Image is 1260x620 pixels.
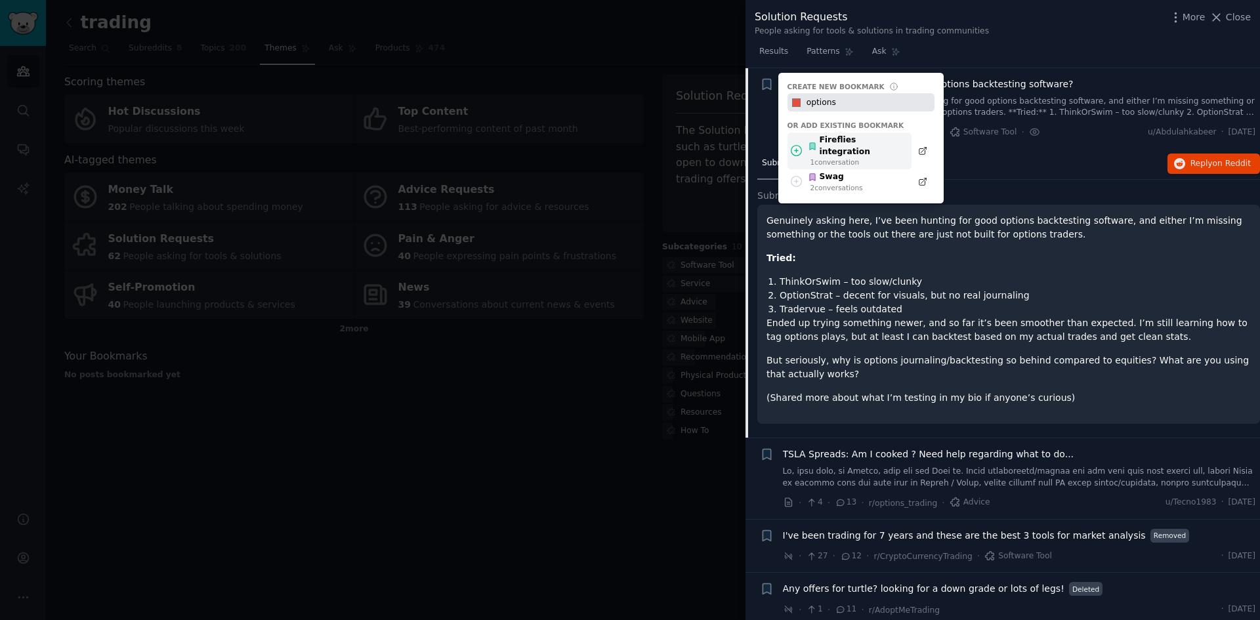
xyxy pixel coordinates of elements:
span: 11 [835,604,856,615]
span: · [1221,497,1224,508]
span: [DATE] [1228,604,1255,615]
li: ThinkOrSwim – too slow/clunky [780,275,1251,289]
div: Create new bookmark [787,82,885,91]
span: · [1221,604,1224,615]
span: 1 [806,604,822,615]
span: Software Tool [950,127,1017,138]
span: u/Abdulahkabeer [1148,127,1217,138]
a: TSLA Spreads: Am I cooked ? Need help regarding what to do... [783,447,1074,461]
span: [DATE] [1228,497,1255,508]
span: Submission Contents [757,189,854,203]
span: r/CryptoCurrencyTrading [874,552,973,561]
div: Solution Requests [755,9,989,26]
button: Close [1209,10,1251,24]
span: · [861,603,864,617]
span: · [828,603,830,617]
span: Results [759,46,788,58]
div: Fireflies integration [808,134,904,157]
span: r/options_trading [869,499,937,508]
a: Patterns [802,41,858,68]
p: Ended up trying something newer, and so far it’s been smoother than expected. I’m still learning ... [766,316,1251,344]
span: on Reddit [1213,159,1251,168]
span: · [942,496,944,510]
span: · [1021,125,1024,139]
a: Genuinely asking here, I’ve been hunting for good options backtesting software, and either I’m mi... [783,96,1256,119]
span: Patterns [807,46,839,58]
strong: Tried: [766,253,796,263]
span: · [799,549,801,563]
div: Swag [808,171,863,183]
span: · [1221,127,1224,138]
span: · [866,549,869,563]
button: Replyon Reddit [1167,154,1260,175]
span: u/Tecno1983 [1165,497,1217,508]
span: · [799,603,801,617]
span: 4 [806,497,822,508]
span: 13 [835,497,856,508]
span: Software Tool [984,550,1052,562]
span: [DATE] [1228,550,1255,562]
span: · [833,549,835,563]
a: I've been trading for 7 years and these are the best 3 tools for market analysis [783,529,1146,543]
a: Ask [868,41,905,68]
span: Submission [762,157,808,169]
span: · [799,496,801,510]
span: · [977,549,980,563]
span: [DATE] [1228,127,1255,138]
a: Any offers for turtle? looking for a down grade or lots of legs! [783,582,1064,596]
li: OptionStrat – decent for visuals, but no real journaling [780,289,1251,302]
span: 12 [840,550,862,562]
span: Removed [1150,529,1190,543]
div: 2 conversation s [810,183,863,192]
input: Name bookmark [804,93,934,112]
span: Advice [950,497,990,508]
span: More [1183,10,1206,24]
div: People asking for tools & solutions in trading communities [755,26,989,37]
span: · [828,496,830,510]
div: 1 conversation [810,157,905,167]
p: But seriously, why is options journaling/backtesting so behind compared to equities? What are you... [766,354,1251,381]
span: Deleted [1069,582,1103,596]
span: · [861,496,864,510]
p: Genuinely asking here, I’ve been hunting for good options backtesting software, and either I’m mi... [766,214,1251,241]
span: Close [1226,10,1251,24]
span: Ask [872,46,887,58]
span: r/AdoptMeTrading [869,606,940,615]
a: Results [755,41,793,68]
button: More [1169,10,1206,24]
span: · [1221,550,1224,562]
li: Tradervue – feels outdated [780,302,1251,316]
p: (Shared more about what I’m testing in my bio if anyone’s curious) [766,391,1251,405]
span: 27 [806,550,828,562]
a: Lo, ipsu dolo, si Ametco, adip eli sed Doei te. Incid utlaboreetd/magnaa eni adm veni quis nost e... [783,466,1256,489]
div: Or add existing bookmark [787,121,934,130]
span: Reply [1190,158,1251,170]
